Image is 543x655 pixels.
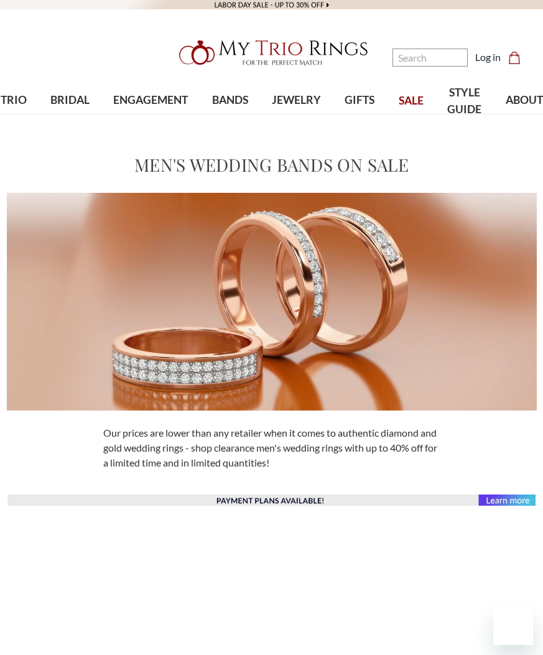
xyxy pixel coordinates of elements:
button: submenu toggle [224,121,236,122]
button: submenu toggle [7,121,20,122]
a: My Trio Rings [157,33,386,73]
span: GIFTS [345,92,374,108]
span: BANDS [212,92,248,108]
a: Log in [475,50,501,65]
iframe: Button to launch messaging window [493,605,533,645]
button: submenu toggle [290,121,303,122]
span: SALE [399,93,424,109]
span: BRIDAL [50,92,90,108]
a: Cart with 0 items [508,50,528,65]
a: BANDS [200,80,259,121]
img: My Trio Rings [172,33,371,73]
span: JEWELRY [272,92,321,108]
div: Our prices are lower than any retailer when it comes to authentic diamond and gold wedding rings ... [96,425,448,470]
a: SALE [387,81,435,121]
input: Search [392,49,468,67]
button: submenu toggle [518,121,531,122]
button: submenu toggle [144,121,157,122]
h1: Men's Wedding Bands on Sale [134,152,409,178]
span: ENGAGEMENT [113,92,188,108]
button: submenu toggle [353,121,366,122]
a: BRIDAL [39,80,101,121]
svg: cart.cart_preview [508,52,521,64]
a: JEWELRY [260,80,333,121]
a: ENGAGEMENT [101,80,200,121]
a: GIFTS [333,80,386,121]
button: submenu toggle [63,121,76,122]
span: TRIO [1,92,27,108]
